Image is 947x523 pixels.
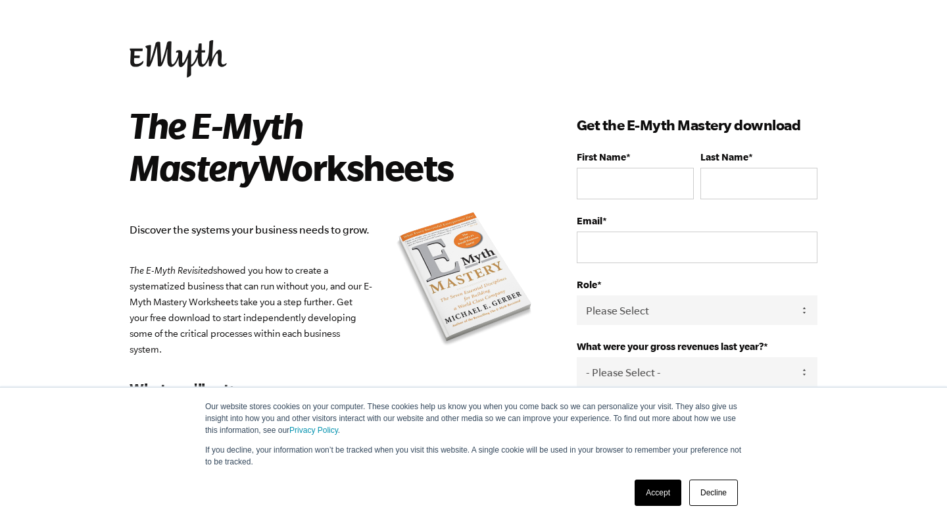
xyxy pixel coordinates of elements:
span: Email [577,215,602,226]
span: What were your gross revenues last year? [577,341,764,352]
img: emyth mastery book summary [393,209,537,351]
a: Accept [635,480,681,506]
span: First Name [577,151,626,162]
p: Our website stores cookies on your computer. These cookies help us know you when you come back so... [205,401,742,436]
h3: Get the E-Myth Mastery download [577,114,817,136]
img: EMyth [130,40,227,78]
a: Decline [689,480,738,506]
h2: Worksheets [130,104,518,188]
p: showed you how to create a systematized business that can run without you, and our E-Myth Mastery... [130,262,537,357]
p: Discover the systems your business needs to grow. [130,221,537,239]
iframe: Chat Widget [881,460,947,523]
i: The E-Myth Mastery [130,105,303,187]
span: Role [577,279,597,290]
em: The E-Myth Revisited [130,265,213,276]
h3: What you'll get: [130,378,537,399]
span: Last Name [700,151,748,162]
p: If you decline, your information won’t be tracked when you visit this website. A single cookie wi... [205,444,742,468]
a: Privacy Policy [289,426,338,435]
